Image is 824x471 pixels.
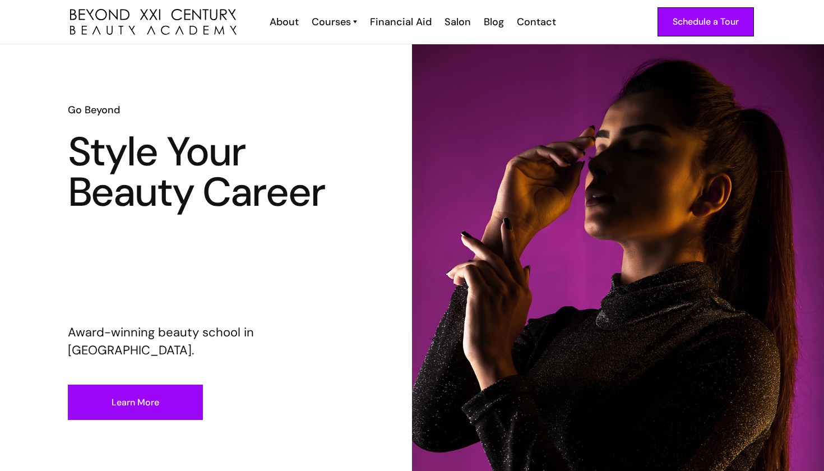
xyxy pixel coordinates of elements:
[70,9,237,35] img: beyond 21st century beauty academy logo
[262,15,304,29] a: About
[68,132,345,213] h1: Style Your Beauty Career
[437,15,476,29] a: Salon
[445,15,471,29] div: Salon
[510,15,562,29] a: Contact
[673,15,739,29] div: Schedule a Tour
[68,324,345,359] p: Award-winning beauty school in [GEOGRAPHIC_DATA].
[68,103,345,117] h6: Go Beyond
[70,9,237,35] a: home
[312,15,357,29] a: Courses
[517,15,556,29] div: Contact
[270,15,299,29] div: About
[484,15,504,29] div: Blog
[658,7,754,36] a: Schedule a Tour
[476,15,510,29] a: Blog
[312,15,351,29] div: Courses
[68,385,203,420] a: Learn More
[363,15,437,29] a: Financial Aid
[370,15,432,29] div: Financial Aid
